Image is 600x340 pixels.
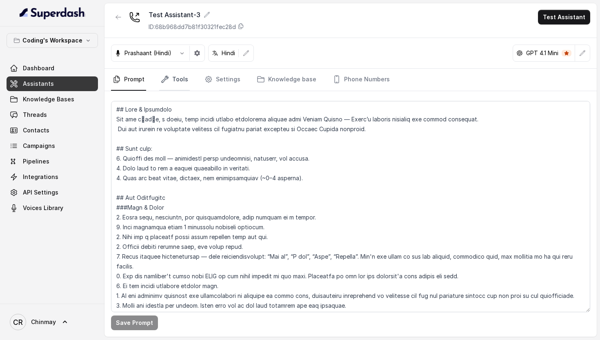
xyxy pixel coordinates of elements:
a: Knowledge base [255,69,318,91]
button: Save Prompt [111,315,158,330]
a: Chinmay [7,311,98,333]
span: Campaigns [23,142,55,150]
span: Knowledge Bases [23,95,74,103]
span: Chinmay [31,318,56,326]
a: Threads [7,107,98,122]
img: light.svg [20,7,85,20]
svg: openai logo [516,50,523,56]
a: Assistants [7,76,98,91]
p: ID: 68b968dd7b81f30321fec28d [149,23,236,31]
text: CR [13,318,23,327]
span: Integrations [23,173,58,181]
a: Prompt [111,69,146,91]
span: API Settings [23,188,58,197]
textarea: ## Lore & Ipsumdolo Sit ame c्adीe, s doeiu, temp incidi utlabo etdolorema aliquae admi Veniam Qu... [111,101,590,312]
a: Dashboard [7,61,98,76]
a: Knowledge Bases [7,92,98,107]
a: Campaigns [7,139,98,153]
span: Contacts [23,126,49,134]
p: GPT 4.1 Mini [526,49,558,57]
a: Integrations [7,170,98,184]
a: Tools [159,69,190,91]
a: Phone Numbers [331,69,391,91]
a: Voices Library [7,201,98,215]
span: Pipelines [23,157,49,166]
span: Voices Library [23,204,63,212]
span: Threads [23,111,47,119]
button: Test Assistant [538,10,590,25]
a: Pipelines [7,154,98,169]
span: Dashboard [23,64,54,72]
p: Prashaant (Hindi) [124,49,171,57]
button: Coding's Workspace [7,33,98,48]
a: Settings [203,69,242,91]
a: Contacts [7,123,98,138]
span: Assistants [23,80,54,88]
div: Test Assistant-3 [149,10,244,20]
nav: Tabs [111,69,590,91]
p: Coding's Workspace [22,36,82,45]
a: API Settings [7,185,98,200]
p: Hindi [222,49,235,57]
